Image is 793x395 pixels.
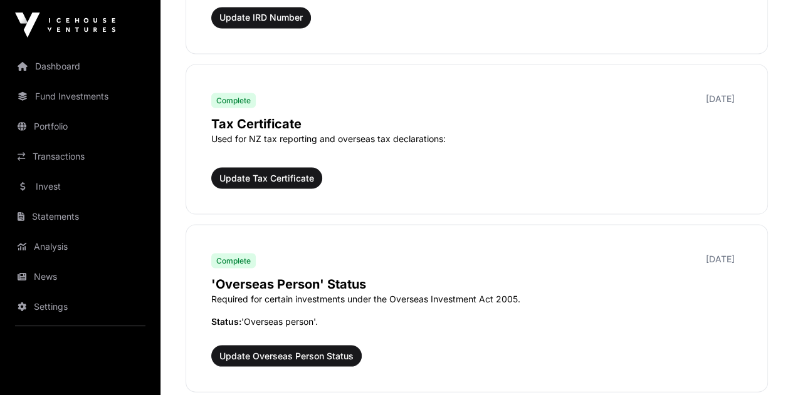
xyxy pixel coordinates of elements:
[219,172,314,184] span: Update Tax Certificate
[216,95,251,105] span: Complete
[216,255,251,265] span: Complete
[10,173,150,200] a: Invest
[211,292,742,305] p: Required for certain investments under the Overseas Investment Act 2005.
[10,83,150,110] a: Fund Investments
[211,315,241,326] span: Status:
[706,252,735,265] p: [DATE]
[10,143,150,170] a: Transactions
[219,349,354,362] span: Update Overseas Person Status
[211,132,742,145] p: Used for NZ tax reporting and overseas tax declarations:
[211,275,742,292] p: 'Overseas Person' Status
[211,315,742,327] p: 'Overseas person'.
[10,113,150,140] a: Portfolio
[211,345,362,366] button: Update Overseas Person Status
[10,263,150,290] a: News
[706,92,735,105] p: [DATE]
[10,293,150,321] a: Settings
[211,115,742,132] p: Tax Certificate
[10,53,150,80] a: Dashboard
[211,167,322,188] button: Update Tax Certificate
[211,352,362,365] a: Update Overseas Person Status
[15,13,115,38] img: Icehouse Ventures Logo
[730,335,793,395] iframe: Chat Widget
[211,7,311,28] button: Update IRD Number
[10,233,150,260] a: Analysis
[10,203,150,230] a: Statements
[219,11,303,24] span: Update IRD Number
